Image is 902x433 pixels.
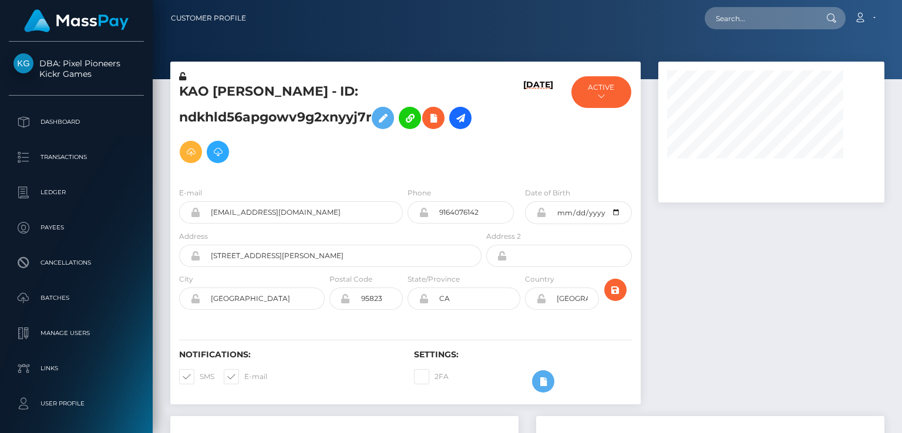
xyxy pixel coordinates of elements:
h6: [DATE] [523,80,553,173]
p: Links [14,360,139,377]
p: Dashboard [14,113,139,131]
span: DBA: Pixel Pioneers Kickr Games [9,58,144,79]
h5: KAO [PERSON_NAME] - ID: ndkhld56apgowv9g2xnyyj7r [179,83,475,169]
label: Country [525,274,554,285]
label: Date of Birth [525,188,570,198]
label: Phone [408,188,431,198]
label: Postal Code [329,274,372,285]
p: User Profile [14,395,139,412]
label: Address [179,231,208,242]
label: 2FA [414,369,449,384]
img: MassPay Logo [24,9,129,32]
input: Search... [705,7,815,29]
p: Cancellations [14,254,139,272]
h6: Notifications: [179,350,396,360]
p: Transactions [14,148,139,166]
label: E-mail [224,369,267,384]
a: Cancellations [9,248,144,278]
p: Ledger [14,184,139,201]
button: ACTIVE [571,76,631,108]
p: Batches [14,289,139,307]
label: E-mail [179,188,202,198]
p: Payees [14,219,139,236]
img: Kickr Games [14,53,33,73]
label: SMS [179,369,214,384]
label: State/Province [408,274,460,285]
a: Initiate Payout [449,107,472,129]
a: Payees [9,213,144,242]
h6: Settings: [414,350,631,360]
a: Customer Profile [171,6,246,31]
p: Manage Users [14,324,139,342]
label: City [179,274,193,285]
a: User Profile [9,389,144,418]
label: Address 2 [486,231,521,242]
a: Manage Users [9,319,144,348]
a: Links [9,354,144,383]
a: Transactions [9,143,144,172]
a: Batches [9,283,144,313]
a: Ledger [9,178,144,207]
a: Dashboard [9,107,144,137]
